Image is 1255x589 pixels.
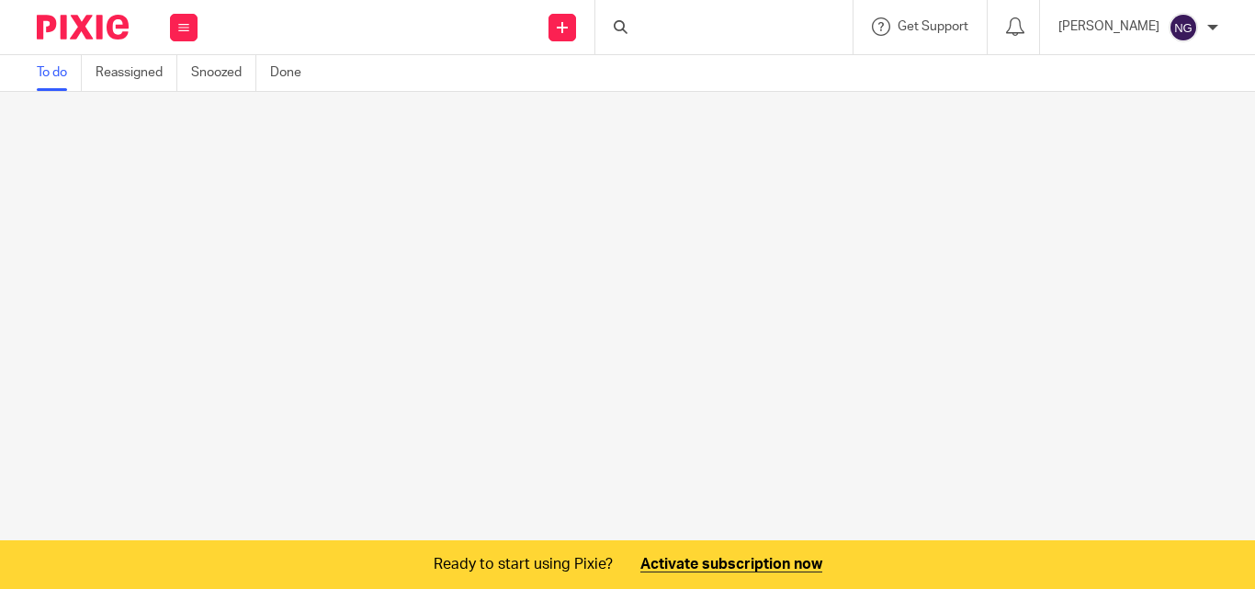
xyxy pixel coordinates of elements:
[270,55,315,91] a: Done
[96,55,177,91] a: Reassigned
[37,55,82,91] a: To do
[37,15,129,40] img: Pixie
[898,20,968,33] span: Get Support
[1169,13,1198,42] img: svg%3E
[191,55,256,91] a: Snoozed
[1058,17,1159,36] p: [PERSON_NAME]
